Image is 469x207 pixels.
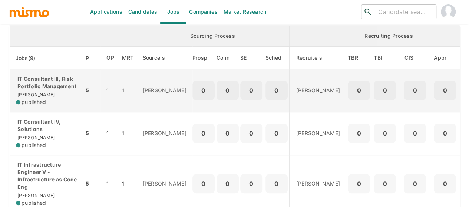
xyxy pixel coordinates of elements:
p: 0 [195,178,212,189]
span: published [22,199,46,207]
p: 0 [351,178,367,189]
p: 0 [219,85,236,96]
th: Prospects [192,47,217,69]
p: 0 [243,85,260,96]
p: IT Consultant IV, Solutions [16,118,78,133]
th: Sched [264,47,290,69]
span: [PERSON_NAME] [16,193,55,198]
th: To Be Interviewed [372,47,398,69]
th: To Be Reviewed [346,47,372,69]
th: Priority [84,47,100,69]
img: logo [9,6,50,17]
p: [PERSON_NAME] [296,87,340,94]
p: 0 [377,85,393,96]
th: Connections [217,47,239,69]
p: 0 [407,178,423,189]
th: Sourcers [136,47,192,69]
p: IT Infrastructure Engineer V - Infractructure as Code Eng [16,161,78,191]
p: 0 [407,128,423,138]
p: 0 [219,128,236,138]
p: 0 [351,128,367,138]
img: Maia Reyes [441,4,456,19]
p: 0 [195,128,212,138]
td: 1 [120,69,136,112]
td: 5 [84,69,100,112]
th: Open Positions [100,47,120,69]
p: [PERSON_NAME] [143,180,186,187]
p: 0 [437,85,453,96]
p: 0 [407,85,423,96]
td: 1 [100,112,120,155]
th: Sourcing Process [136,26,289,47]
span: published [22,99,46,106]
span: [PERSON_NAME] [16,92,55,97]
span: P [86,54,99,63]
p: 0 [377,128,393,138]
input: Candidate search [375,7,433,17]
th: Client Interview Scheduled [398,47,432,69]
span: [PERSON_NAME] [16,135,55,140]
th: Approved [432,47,458,69]
p: 0 [195,85,212,96]
td: 1 [100,69,120,112]
span: published [22,141,46,149]
p: [PERSON_NAME] [296,180,340,187]
span: Jobs(9) [16,54,45,63]
th: Recruiters [289,47,346,69]
p: 0 [268,85,285,96]
p: 0 [268,128,285,138]
p: IT Consultant III, Risk Portfolio Management [16,75,78,90]
p: 0 [437,128,453,138]
p: 0 [437,178,453,189]
td: 5 [84,112,100,155]
p: 0 [377,178,393,189]
th: Market Research Total [120,47,136,69]
p: 0 [219,178,236,189]
p: [PERSON_NAME] [143,87,186,94]
th: Sent Emails [239,47,264,69]
p: [PERSON_NAME] [143,130,186,137]
p: 0 [243,178,260,189]
p: [PERSON_NAME] [296,130,340,137]
p: 0 [268,178,285,189]
td: 1 [120,112,136,155]
p: 0 [243,128,260,138]
p: 0 [351,85,367,96]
